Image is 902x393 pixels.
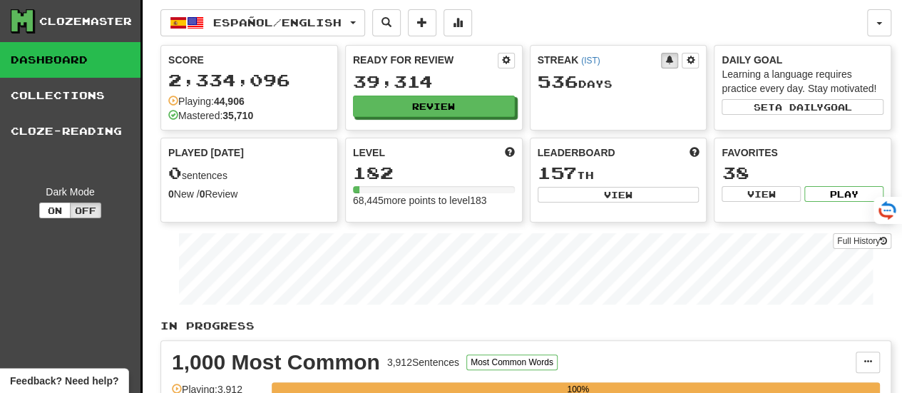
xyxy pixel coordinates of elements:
[160,319,891,333] p: In Progress
[353,146,385,160] span: Level
[200,188,205,200] strong: 0
[70,203,101,218] button: Off
[408,9,436,36] button: Add sentence to collection
[168,163,182,183] span: 0
[722,99,883,115] button: Seta dailygoal
[387,355,459,369] div: 3,912 Sentences
[168,146,244,160] span: Played [DATE]
[168,164,330,183] div: sentences
[581,56,600,66] a: (IST)
[168,108,253,123] div: Mastered:
[168,71,330,89] div: 2,334,096
[444,9,472,36] button: More stats
[168,53,330,67] div: Score
[213,16,342,29] span: Español / English
[214,96,245,107] strong: 44,906
[722,164,883,182] div: 38
[722,186,801,202] button: View
[833,233,891,249] a: Full History
[722,67,883,96] div: Learning a language requires practice every day. Stay motivated!
[10,374,118,388] span: Open feedback widget
[160,9,365,36] button: Español/English
[172,352,380,373] div: 1,000 Most Common
[168,188,174,200] strong: 0
[804,186,883,202] button: Play
[39,203,71,218] button: On
[538,163,577,183] span: 157
[689,146,699,160] span: This week in points, UTC
[168,94,245,108] div: Playing:
[538,73,699,91] div: Day s
[353,96,515,117] button: Review
[353,53,498,67] div: Ready for Review
[538,71,578,91] span: 536
[353,193,515,208] div: 68,445 more points to level 183
[222,110,253,121] strong: 35,710
[505,146,515,160] span: Score more points to level up
[538,53,662,67] div: Streak
[168,187,330,201] div: New / Review
[538,187,699,203] button: View
[538,164,699,183] div: th
[466,354,558,370] button: Most Common Words
[775,102,824,112] span: a daily
[372,9,401,36] button: Search sentences
[722,53,883,67] div: Daily Goal
[11,185,130,199] div: Dark Mode
[39,14,132,29] div: Clozemaster
[538,146,615,160] span: Leaderboard
[722,146,883,160] div: Favorites
[353,73,515,91] div: 39,314
[353,164,515,182] div: 182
